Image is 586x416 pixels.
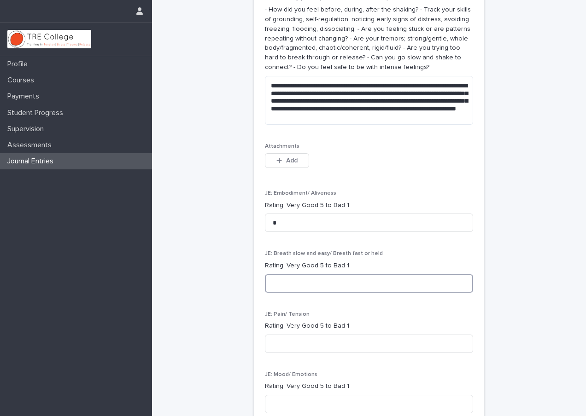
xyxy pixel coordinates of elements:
[4,141,59,150] p: Assessments
[265,201,473,210] p: Rating: Very Good 5 to Bad 1
[265,144,299,149] span: Attachments
[265,321,473,331] p: Rating: Very Good 5 to Bad 1
[4,60,35,69] p: Profile
[265,372,317,377] span: JE: Mood/ Emotions
[265,191,336,196] span: JE: Embodiment/ Aliveness
[265,153,309,168] button: Add
[4,76,41,85] p: Courses
[265,381,473,391] p: Rating: Very Good 5 to Bad 1
[4,157,61,166] p: Journal Entries
[4,92,47,101] p: Payments
[265,312,310,317] span: JE: Pain/ Tension
[265,5,473,72] p: - How did you feel before, during, after the shaking? - Track your skills of grounding, self-regu...
[4,125,51,133] p: Supervision
[4,109,70,117] p: Student Progress
[286,157,298,164] span: Add
[7,30,91,48] img: L01RLPSrRaOWR30Oqb5K
[265,261,473,271] p: Rating: Very Good 5 to Bad 1
[265,251,383,256] span: JE: Breath slow and easy/ Breath fast or held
